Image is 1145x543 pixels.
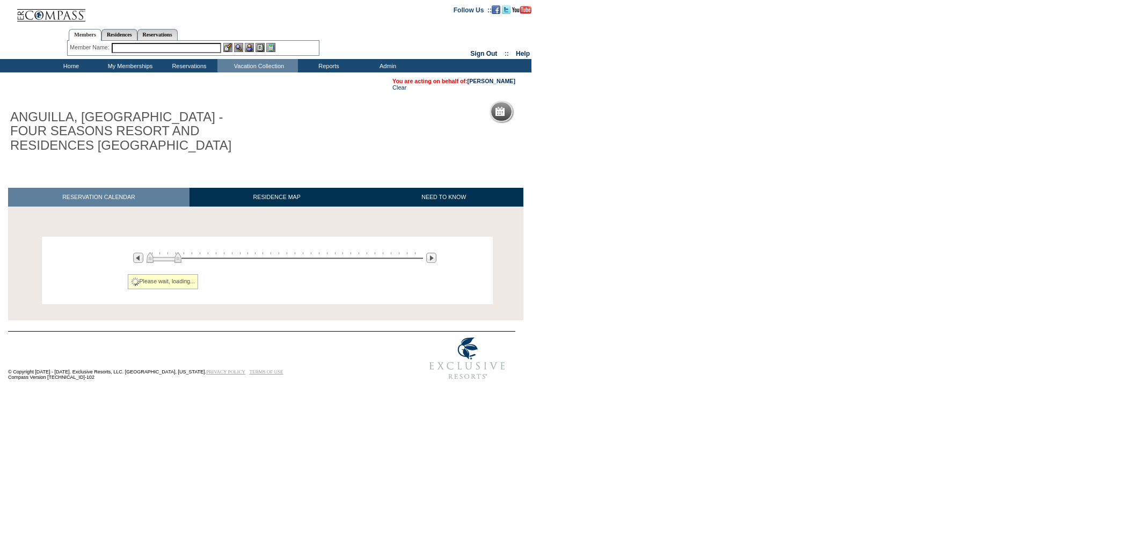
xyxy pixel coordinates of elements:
h1: ANGUILLA, [GEOGRAPHIC_DATA] - FOUR SEASONS RESORT AND RESIDENCES [GEOGRAPHIC_DATA] [8,108,249,155]
a: Become our fan on Facebook [492,6,500,12]
td: Reports [298,59,357,72]
a: RESIDENCE MAP [189,188,364,207]
td: Admin [357,59,416,72]
td: My Memberships [99,59,158,72]
a: Members [69,29,101,41]
img: b_calculator.gif [266,43,275,52]
a: Residences [101,29,137,40]
h5: Reservation Calendar [509,108,591,115]
img: Become our fan on Facebook [492,5,500,14]
td: Follow Us :: [454,5,492,14]
a: [PERSON_NAME] [468,78,515,84]
a: Subscribe to our YouTube Channel [512,6,531,12]
div: Member Name: [70,43,111,52]
a: Help [516,50,530,57]
td: © Copyright [DATE] - [DATE]. Exclusive Resorts, LLC. [GEOGRAPHIC_DATA], [US_STATE]. Compass Versi... [8,332,384,385]
a: NEED TO KNOW [364,188,523,207]
a: Follow us on Twitter [502,6,510,12]
a: PRIVACY POLICY [206,369,245,375]
img: Subscribe to our YouTube Channel [512,6,531,14]
img: Follow us on Twitter [502,5,510,14]
a: Clear [392,84,406,91]
img: Previous [133,253,143,263]
a: Reservations [137,29,178,40]
img: Reservations [256,43,265,52]
td: Vacation Collection [217,59,298,72]
a: TERMS OF USE [250,369,283,375]
img: Next [426,253,436,263]
img: Exclusive Resorts [419,332,515,385]
td: Home [40,59,99,72]
a: Sign Out [470,50,497,57]
span: :: [505,50,509,57]
div: Please wait, loading... [128,274,199,289]
img: View [234,43,243,52]
img: Impersonate [245,43,254,52]
span: You are acting on behalf of: [392,78,515,84]
td: Reservations [158,59,217,72]
a: RESERVATION CALENDAR [8,188,189,207]
img: spinner2.gif [131,277,140,286]
img: b_edit.gif [223,43,232,52]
